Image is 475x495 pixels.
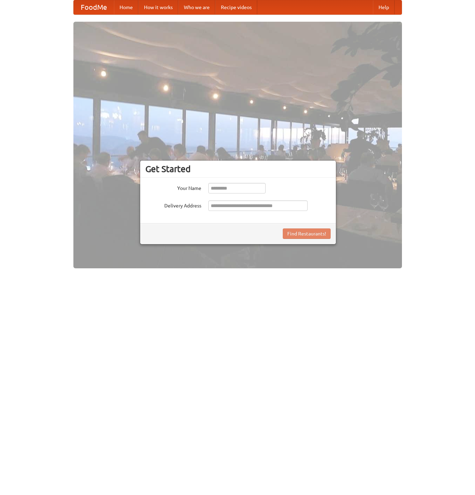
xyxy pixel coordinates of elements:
[74,0,114,14] a: FoodMe
[373,0,395,14] a: Help
[283,228,331,239] button: Find Restaurants!
[114,0,138,14] a: Home
[138,0,178,14] a: How it works
[215,0,257,14] a: Recipe videos
[178,0,215,14] a: Who we are
[145,200,201,209] label: Delivery Address
[145,183,201,192] label: Your Name
[145,164,331,174] h3: Get Started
